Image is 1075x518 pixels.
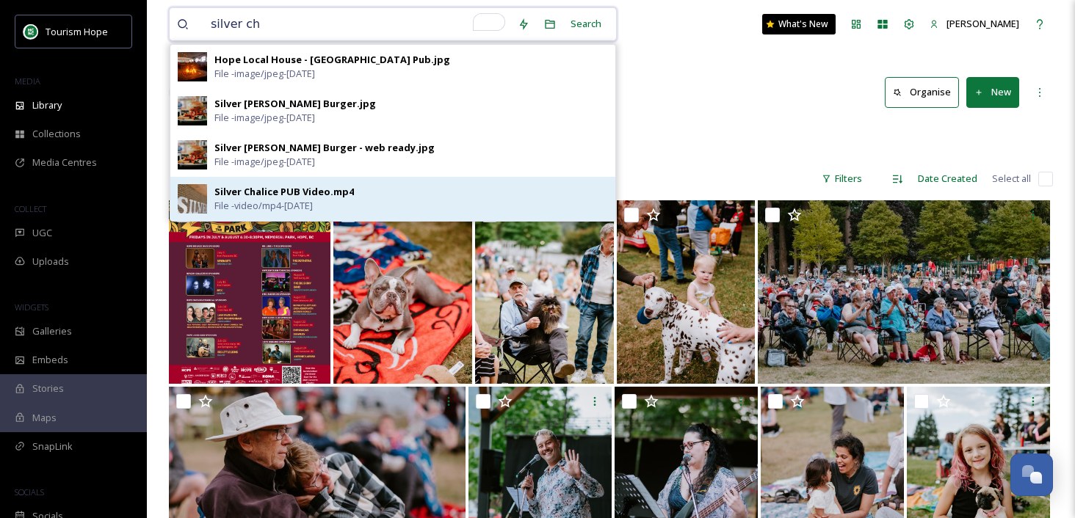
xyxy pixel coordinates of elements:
span: SnapLink [32,439,73,453]
img: logo.png [23,24,38,39]
div: Silver [PERSON_NAME] Burger.jpg [214,97,376,111]
span: Collections [32,127,81,141]
button: Open Chat [1010,453,1053,496]
img: ext_1754457711.390899_-HVW-700.jpg [617,200,756,384]
span: Stories [32,382,64,395]
div: Silver [PERSON_NAME] Burger - web ready.jpg [214,141,435,155]
div: Filters [814,164,869,193]
span: Galleries [32,324,72,338]
img: Py5bC3IF0hwAAAAAAAAHrgSilver%2520Chalice%2520Rambo%2520Burger%2520-%2520web%2520ready.jpg [178,140,207,169]
input: To enrich screen reader interactions, please activate Accessibility in Grammarly extension settings [203,8,510,40]
span: Library [32,98,62,112]
div: Search [563,10,609,38]
span: Media Centres [32,156,97,169]
button: New [966,77,1019,107]
a: [PERSON_NAME] [922,10,1027,38]
span: Select all [992,172,1031,186]
span: File - image/jpeg - [DATE] [214,111,315,125]
span: 149 file s [169,172,203,186]
span: File - image/jpeg - [DATE] [214,155,315,169]
span: [PERSON_NAME] [946,17,1019,30]
span: Embeds [32,353,68,367]
div: Date Created [911,164,985,193]
span: Tourism Hope [46,25,108,38]
span: SOCIALS [15,486,44,497]
span: WIDGETS [15,302,48,313]
img: b6cc77d8-1748-4690-bc7d-0fa0bac4e9b1.jpg [178,184,207,214]
span: Maps [32,411,57,425]
button: Organise [885,77,959,107]
a: Organise [885,77,966,107]
a: What's New [762,14,836,34]
img: Py5bC3IF0hwAAAAAAAAHrwSilver%2520Chalice%2520Rambo%2520Burger.jpg [178,96,207,125]
span: COLLECT [15,203,46,214]
span: MEDIA [15,76,40,87]
span: File - image/jpeg - [DATE] [214,67,315,81]
span: File - video/mp4 - [DATE] [214,199,313,213]
img: ext_1754457711.941771_-HVW-703.jpg [333,200,472,384]
img: ext_1754457711.541771_-HVW-701.jpg [475,200,614,384]
span: UGC [32,226,52,240]
div: Hope Local House - [GEOGRAPHIC_DATA] Pub.jpg [214,53,450,67]
img: Py5bC3IF0hwAAAAAAACGRgHope%2520Local%2520House%2520-%2520Silver%2520Chalice%2520Pub.jpg [178,52,207,81]
img: ext_1754457710.133493_-HVW-126.jpg [758,200,1050,384]
div: Silver Chalice PUB Video.mp4 [214,185,354,199]
img: ext_1754457820.50875_-CITP Poster 2025 PRINT.pdf (11.5 x 14.5 in).png [169,200,330,384]
span: Uploads [32,255,69,269]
